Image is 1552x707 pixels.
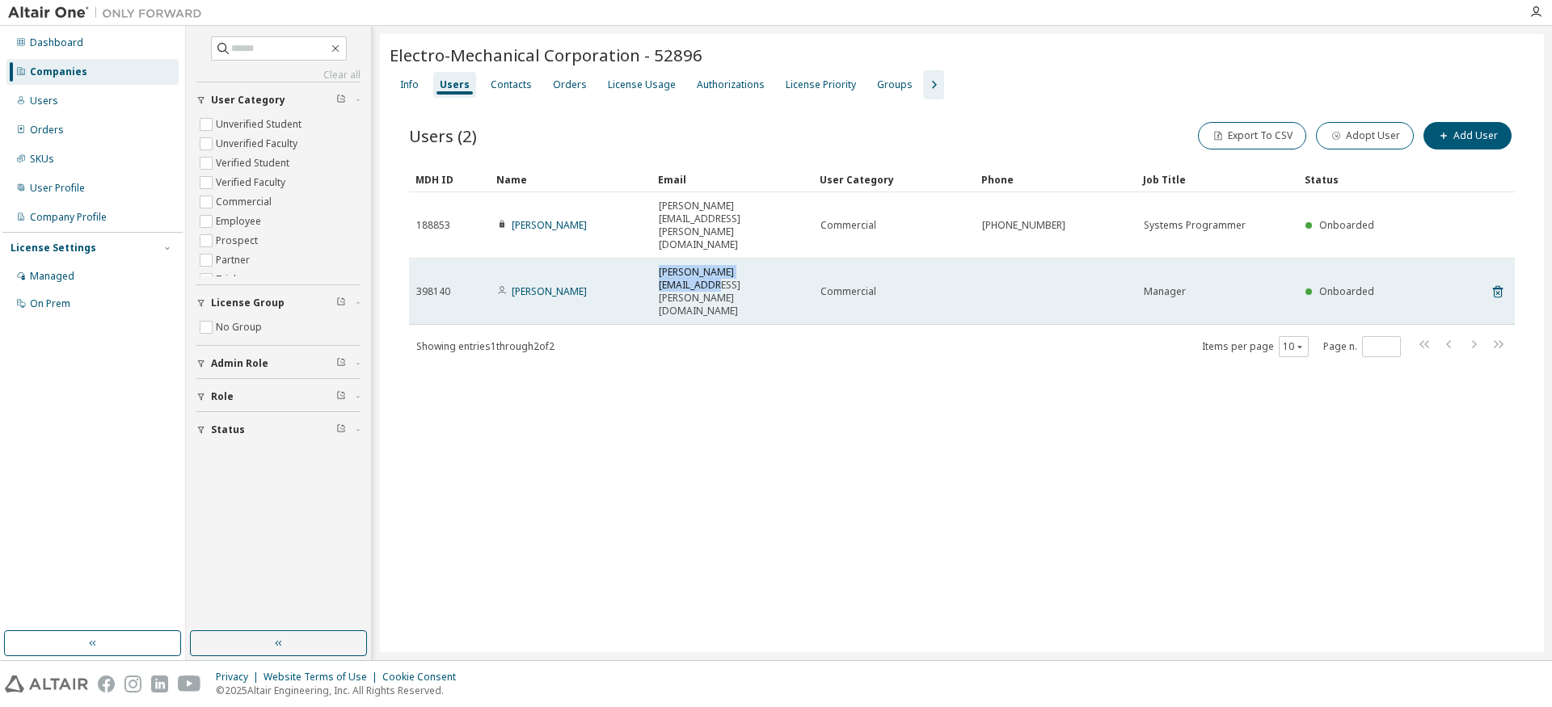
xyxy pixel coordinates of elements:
[30,65,87,78] div: Companies
[659,266,806,318] span: [PERSON_NAME][EMAIL_ADDRESS][PERSON_NAME][DOMAIN_NAME]
[211,297,285,309] span: License Group
[820,166,968,192] div: User Category
[982,219,1065,232] span: [PHONE_NUMBER]
[1202,336,1309,357] span: Items per page
[5,675,88,692] img: altair_logo.svg
[512,284,587,298] a: [PERSON_NAME]
[496,166,645,192] div: Name
[216,270,239,289] label: Trial
[512,218,587,232] a: [PERSON_NAME]
[336,297,346,309] span: Clear filter
[211,390,234,403] span: Role
[1319,218,1374,232] span: Onboarded
[382,671,466,684] div: Cookie Consent
[196,82,361,118] button: User Category
[196,69,361,82] a: Clear all
[1319,284,1374,298] span: Onboarded
[1144,285,1186,298] span: Manager
[196,412,361,448] button: Status
[390,44,702,66] span: Electro-Mechanical Corporation - 52896
[11,242,96,255] div: License Settings
[216,671,264,684] div: Privacy
[216,192,275,212] label: Commercial
[336,423,346,436] span: Clear filter
[30,36,83,49] div: Dashboard
[697,78,765,91] div: Authorizations
[1423,122,1512,149] button: Add User
[151,675,168,692] img: linkedin.svg
[196,346,361,381] button: Admin Role
[30,153,54,166] div: SKUs
[216,173,289,192] label: Verified Faculty
[786,78,856,91] div: License Priority
[820,285,876,298] span: Commercial
[608,78,676,91] div: License Usage
[400,78,419,91] div: Info
[211,94,285,107] span: User Category
[216,250,253,270] label: Partner
[336,94,346,107] span: Clear filter
[211,423,245,436] span: Status
[336,390,346,403] span: Clear filter
[196,285,361,321] button: License Group
[1305,166,1418,192] div: Status
[877,78,913,91] div: Groups
[30,211,107,224] div: Company Profile
[658,166,807,192] div: Email
[336,357,346,370] span: Clear filter
[30,297,70,310] div: On Prem
[216,212,264,231] label: Employee
[416,339,555,353] span: Showing entries 1 through 2 of 2
[416,285,450,298] span: 398140
[8,5,210,21] img: Altair One
[216,684,466,697] p: © 2025 Altair Engineering, Inc. All Rights Reserved.
[1143,166,1292,192] div: Job Title
[440,78,470,91] div: Users
[659,200,806,251] span: [PERSON_NAME][EMAIL_ADDRESS][PERSON_NAME][DOMAIN_NAME]
[409,124,477,147] span: Users (2)
[98,675,115,692] img: facebook.svg
[216,231,261,250] label: Prospect
[1283,340,1305,353] button: 10
[30,95,58,107] div: Users
[30,182,85,195] div: User Profile
[216,115,305,134] label: Unverified Student
[216,154,293,173] label: Verified Student
[124,675,141,692] img: instagram.svg
[30,124,64,137] div: Orders
[553,78,587,91] div: Orders
[1323,336,1401,357] span: Page n.
[491,78,532,91] div: Contacts
[820,219,876,232] span: Commercial
[216,134,301,154] label: Unverified Faculty
[216,318,265,337] label: No Group
[196,379,361,415] button: Role
[1198,122,1306,149] button: Export To CSV
[178,675,201,692] img: youtube.svg
[981,166,1130,192] div: Phone
[415,166,483,192] div: MDH ID
[1316,122,1414,149] button: Adopt User
[264,671,382,684] div: Website Terms of Use
[416,219,450,232] span: 188853
[211,357,268,370] span: Admin Role
[1144,219,1246,232] span: Systems Programmer
[30,270,74,283] div: Managed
